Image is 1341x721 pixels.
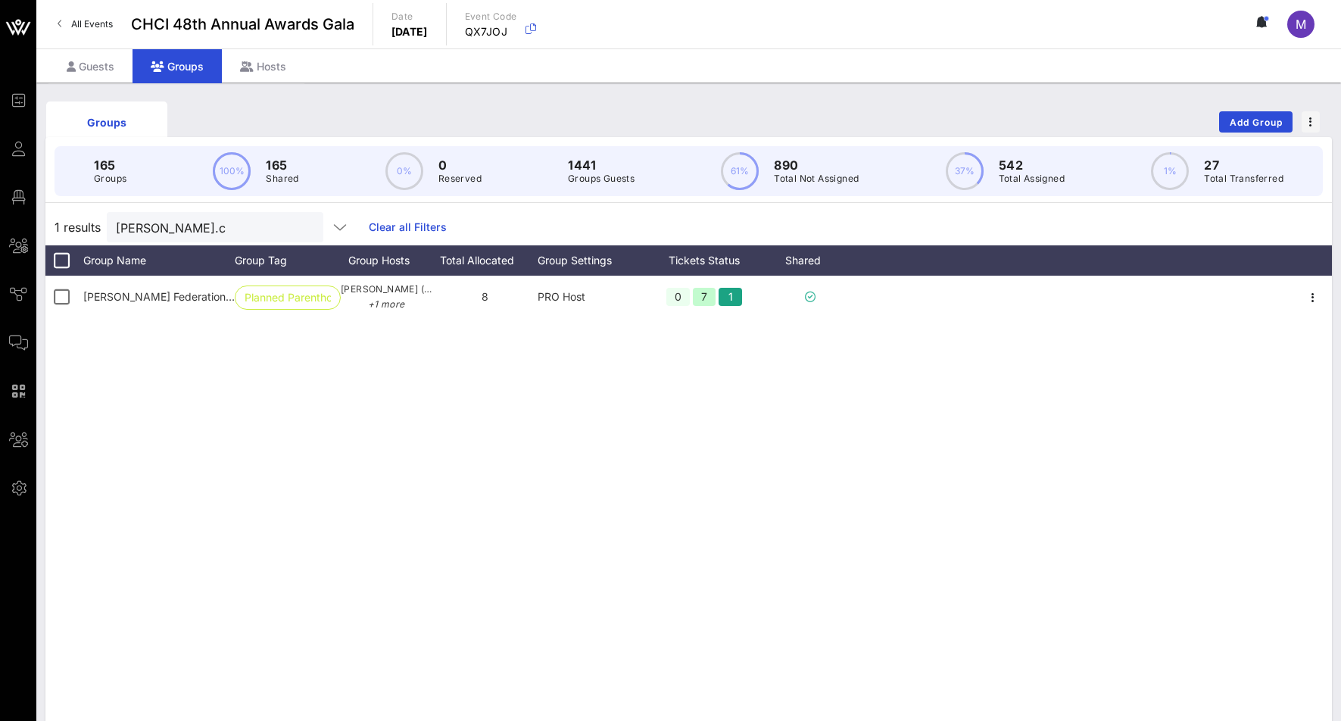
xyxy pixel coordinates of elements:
div: Tickets Status [644,245,765,276]
a: Clear all Filters [369,219,447,236]
p: 165 [266,156,298,174]
p: Total Assigned [999,171,1065,186]
div: Group Hosts [341,245,432,276]
div: M [1287,11,1314,38]
p: Shared [266,171,298,186]
span: M [1296,17,1306,32]
div: Shared [765,245,856,276]
p: Reserved [438,171,482,186]
div: Hosts [222,49,304,83]
div: Total Allocated [432,245,538,276]
div: Group Settings [538,245,644,276]
p: 0 [438,156,482,174]
span: Planned Parenthood Federation of America [83,290,282,303]
span: CHCI 48th Annual Awards Gala [131,13,354,36]
div: Groups [133,49,222,83]
p: Total Transferred [1204,171,1283,186]
span: 8 [482,290,488,303]
button: Add Group [1219,111,1293,133]
span: All Events [71,18,113,30]
div: Group Name [83,245,235,276]
div: PRO Host [538,276,644,318]
span: Planned Parenthoo… [245,286,331,309]
p: 890 [774,156,859,174]
div: 7 [693,288,716,306]
p: 1441 [568,156,635,174]
p: 165 [94,156,126,174]
div: Groups [58,114,156,130]
p: QX7JOJ [465,24,517,39]
p: 27 [1204,156,1283,174]
div: 1 [719,288,742,306]
p: [DATE] [391,24,428,39]
p: Total Not Assigned [774,171,859,186]
p: Groups Guests [568,171,635,186]
p: Event Code [465,9,517,24]
div: Guests [48,49,133,83]
p: 542 [999,156,1065,174]
span: [PERSON_NAME] ([PERSON_NAME][EMAIL_ADDRESS][PERSON_NAME][DOMAIN_NAME]) [341,282,432,312]
span: Add Group [1229,117,1283,128]
a: All Events [48,12,122,36]
span: 1 results [55,218,101,236]
p: Groups [94,171,126,186]
p: +1 more [341,297,432,312]
div: Group Tag [235,245,341,276]
div: 0 [666,288,690,306]
p: Date [391,9,428,24]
